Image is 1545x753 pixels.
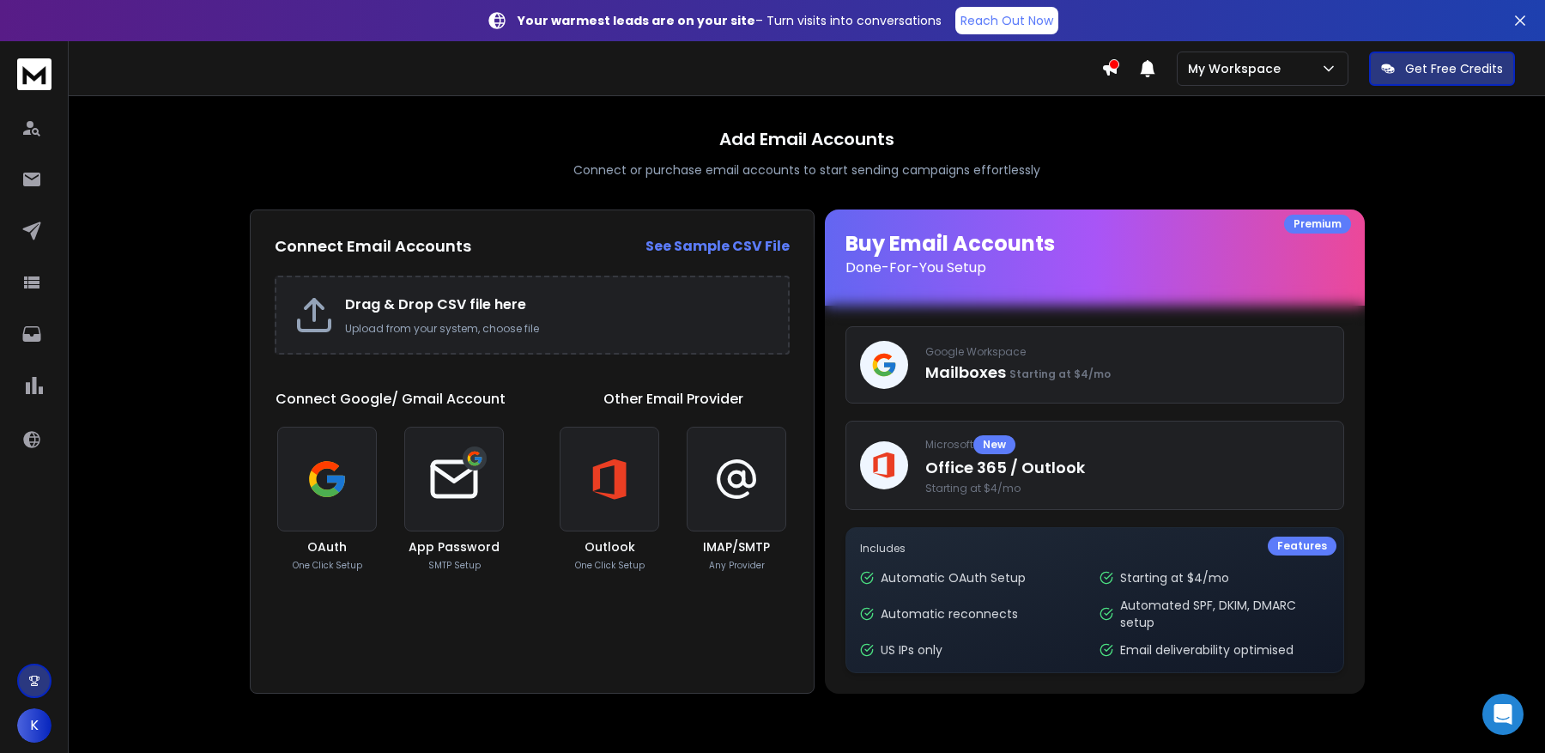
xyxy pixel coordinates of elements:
p: SMTP Setup [428,559,481,572]
p: Automated SPF, DKIM, DMARC setup [1120,597,1329,631]
img: logo [17,58,51,90]
button: Get Free Credits [1369,52,1515,86]
p: Connect or purchase email accounts to start sending campaigns effortlessly [573,161,1040,179]
div: Features [1268,537,1336,556]
p: Automatic OAuth Setup [881,569,1026,586]
h2: Connect Email Accounts [275,234,471,258]
p: Upload from your system, choose file [345,322,771,336]
button: K [17,708,51,743]
p: Starting at $4/mo [1120,569,1229,586]
h3: OAuth [307,538,347,556]
a: Reach Out Now [955,7,1058,34]
p: Google Workspace [925,345,1330,359]
a: See Sample CSV File [645,236,790,257]
p: One Click Setup [575,559,645,572]
h3: Outlook [585,538,635,556]
p: Includes [860,542,1330,556]
div: Premium [1284,215,1351,234]
strong: Your warmest leads are on your site [518,12,755,29]
p: Reach Out Now [960,12,1053,29]
h1: Add Email Accounts [719,127,894,151]
p: My Workspace [1188,60,1287,77]
div: New [973,435,1015,454]
p: Mailboxes [925,361,1330,385]
p: Get Free Credits [1405,60,1503,77]
p: Any Provider [709,559,765,572]
p: – Turn visits into conversations [518,12,942,29]
span: Starting at $4/mo [1009,367,1111,381]
h2: Drag & Drop CSV file here [345,295,771,315]
div: Open Intercom Messenger [1482,694,1524,735]
h3: App Password [409,538,500,556]
h3: IMAP/SMTP [703,538,770,556]
p: Email deliverability optimised [1120,641,1294,659]
h1: Other Email Provider [603,389,743,410]
strong: See Sample CSV File [645,236,790,256]
p: Microsoft [925,435,1330,454]
p: Done-For-You Setup [845,258,1344,278]
p: Automatic reconnects [881,605,1018,622]
p: US IPs only [881,641,942,659]
span: Starting at $4/mo [925,482,1330,495]
p: Office 365 / Outlook [925,456,1330,480]
h1: Buy Email Accounts [845,230,1344,278]
p: One Click Setup [293,559,362,572]
h1: Connect Google/ Gmail Account [276,389,506,410]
